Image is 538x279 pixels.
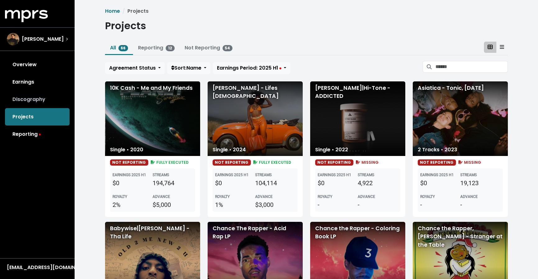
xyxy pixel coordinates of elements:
div: 4,922 [358,178,398,188]
button: Sort:Name [167,62,210,74]
b: ADVANCE [153,194,170,199]
a: Reporting [5,126,70,143]
div: [EMAIL_ADDRESS][DOMAIN_NAME] [7,264,68,271]
b: ADVANCE [460,194,478,199]
div: 2 Tracks • 2023 [413,144,462,156]
div: $0 [420,178,460,188]
b: EARNINGS 2025 H1 [420,173,454,177]
svg: Table View [500,44,504,49]
span: Earnings Period: 2025 H1 [217,64,281,71]
b: STREAMS [153,173,169,177]
b: ADVANCE [255,194,273,199]
div: $3,000 [255,200,295,209]
a: Reporting12 [138,44,175,51]
a: Discography [5,91,70,108]
div: Asiatica - Tonic, [DATE] [413,81,508,156]
div: - [358,200,398,209]
div: 194,764 [153,178,193,188]
div: 19,123 [460,178,500,188]
a: mprs logo [5,12,48,19]
button: [EMAIL_ADDRESS][DOMAIN_NAME] [5,263,70,272]
div: $0 [318,178,358,188]
a: Overview [5,56,70,73]
span: FULLY EXECUTED [252,160,291,165]
div: [PERSON_NAME] - Lifes [DEMOGRAPHIC_DATA] [208,81,303,156]
b: ROYALTY [420,194,435,199]
b: ADVANCE [358,194,375,199]
span: Sort: Name [171,64,201,71]
a: Home [105,7,120,15]
span: NOT REPORTING [110,159,149,166]
span: NOT REPORTING [315,159,354,166]
b: ROYALTY [215,194,230,199]
b: STREAMS [255,173,272,177]
a: Earnings [5,73,70,91]
span: 12 [166,45,175,51]
div: 1% [215,200,255,209]
button: Agreement Status [105,62,165,74]
b: ROYALTY [318,194,332,199]
img: The selected account / producer [7,33,19,45]
div: 104,114 [255,178,295,188]
button: Earnings Period: 2025 H1 [213,62,290,74]
span: NOT REPORTING [418,159,456,166]
div: $5,000 [153,200,193,209]
span: Agreement Status [109,64,156,71]
span: NOT REPORTING [213,159,251,166]
b: STREAMS [358,173,374,177]
div: $0 [215,178,255,188]
b: EARNINGS 2025 H1 [113,173,146,177]
div: Single • 2024 [208,144,251,156]
div: Single • 2022 [310,144,353,156]
a: All66 [110,44,128,51]
span: FULLY EXECUTED [149,160,189,165]
b: STREAMS [460,173,477,177]
span: 54 [223,45,233,51]
div: - [460,200,500,209]
span: 66 [118,45,128,51]
span: MISSING [355,160,379,165]
b: EARNINGS 2025 H1 [215,173,249,177]
li: Projects [120,7,149,15]
div: $0 [113,178,153,188]
div: [PERSON_NAME]|Hi-Tone - ADDICTED [310,81,405,156]
span: [PERSON_NAME] [22,35,64,43]
svg: Card View [488,44,493,49]
b: ROYALTY [113,194,127,199]
div: Single • 2020 [105,144,148,156]
div: - [420,200,460,209]
a: Not Reporting54 [185,44,233,51]
b: EARNINGS 2025 H1 [318,173,351,177]
nav: breadcrumb [105,7,508,15]
h1: Projects [105,20,146,32]
div: - [318,200,358,209]
span: MISSING [457,160,481,165]
div: 2% [113,200,153,209]
div: 10K Cash - Me and My Friends [105,81,200,156]
input: Search projects [435,61,508,73]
